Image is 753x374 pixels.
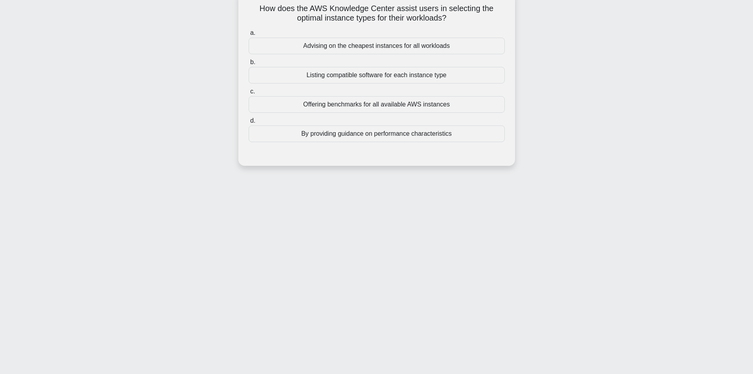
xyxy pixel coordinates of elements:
[248,4,506,23] h5: How does the AWS Knowledge Center assist users in selecting the optimal instance types for their ...
[250,29,255,36] span: a.
[249,67,505,84] div: Listing compatible software for each instance type
[249,96,505,113] div: Offering benchmarks for all available AWS instances
[249,125,505,142] div: By providing guidance on performance characteristics
[249,38,505,54] div: Advising on the cheapest instances for all workloads
[250,88,255,95] span: c.
[250,59,255,65] span: b.
[250,117,255,124] span: d.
